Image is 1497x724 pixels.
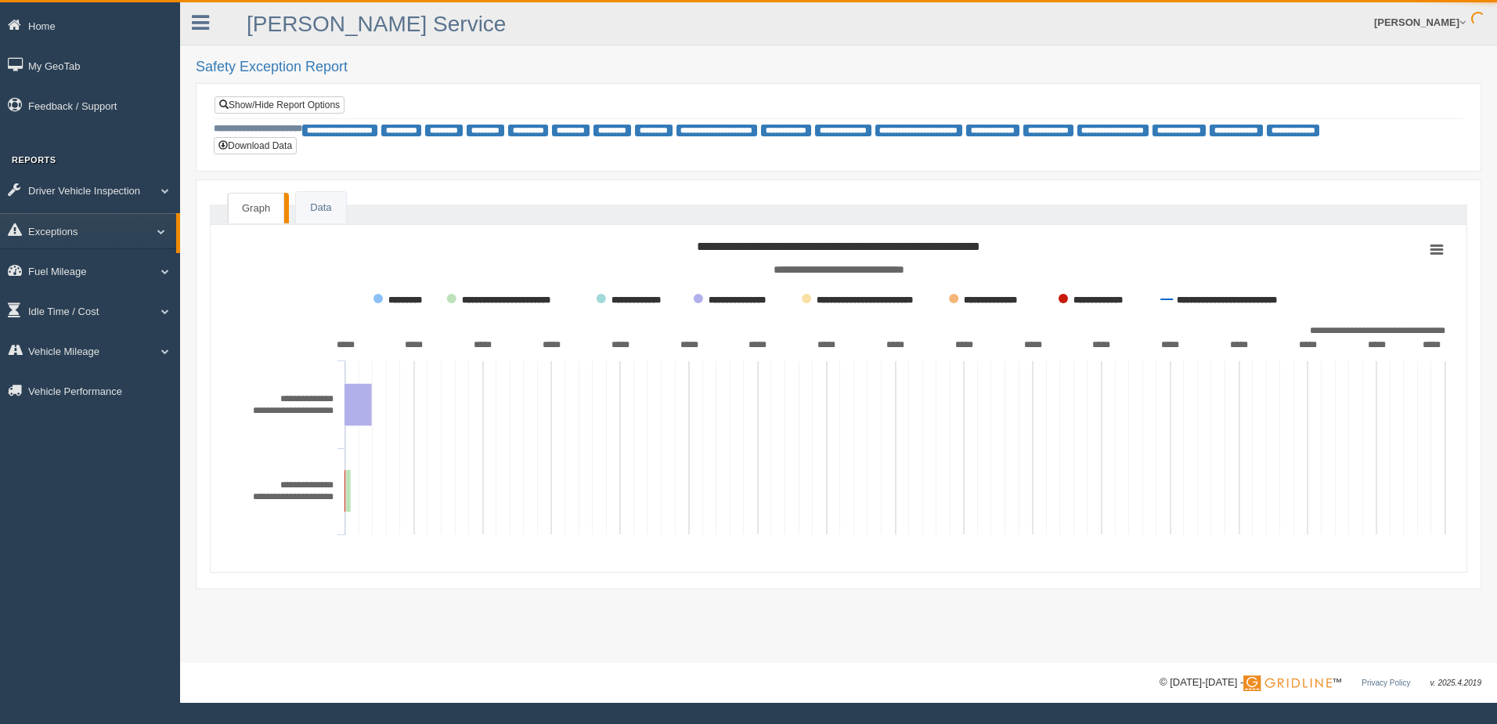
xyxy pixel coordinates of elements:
[1362,679,1410,687] a: Privacy Policy
[196,60,1481,75] h2: Safety Exception Report
[1160,675,1481,691] div: © [DATE]-[DATE] - ™
[214,137,297,154] button: Download Data
[296,192,345,224] a: Data
[1243,675,1332,691] img: Gridline
[215,96,344,114] a: Show/Hide Report Options
[228,193,284,224] a: Graph
[247,12,506,36] a: [PERSON_NAME] Service
[1430,679,1481,687] span: v. 2025.4.2019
